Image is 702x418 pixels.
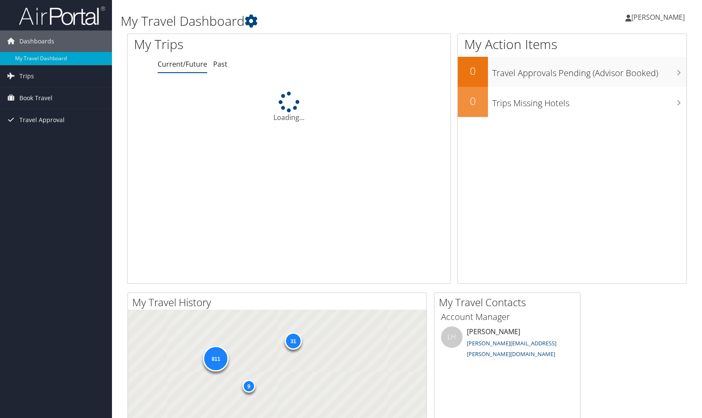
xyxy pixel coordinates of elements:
h1: My Action Items [458,35,686,53]
span: Book Travel [19,87,53,109]
a: [PERSON_NAME][EMAIL_ADDRESS][PERSON_NAME][DOMAIN_NAME] [467,339,556,358]
span: Dashboards [19,31,54,52]
img: airportal-logo.png [19,6,105,26]
span: Trips [19,65,34,87]
h2: My Travel History [132,295,426,310]
a: Past [213,59,227,69]
div: 9 [242,380,255,393]
div: LH [441,326,463,348]
div: 31 [285,332,302,350]
span: Travel Approval [19,109,65,131]
a: 0Trips Missing Hotels [458,87,686,117]
h1: My Travel Dashboard [121,12,503,30]
span: [PERSON_NAME] [631,12,685,22]
h3: Travel Approvals Pending (Advisor Booked) [492,63,686,79]
li: [PERSON_NAME] [437,326,578,362]
a: 0Travel Approvals Pending (Advisor Booked) [458,57,686,87]
a: Current/Future [158,59,207,69]
div: 811 [203,346,229,372]
h3: Trips Missing Hotels [492,93,686,109]
h2: 0 [458,64,488,78]
div: Loading... [127,92,450,123]
h3: Account Manager [441,311,574,323]
a: [PERSON_NAME] [625,4,693,30]
h1: My Trips [134,35,310,53]
h2: 0 [458,94,488,108]
h2: My Travel Contacts [439,295,580,310]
